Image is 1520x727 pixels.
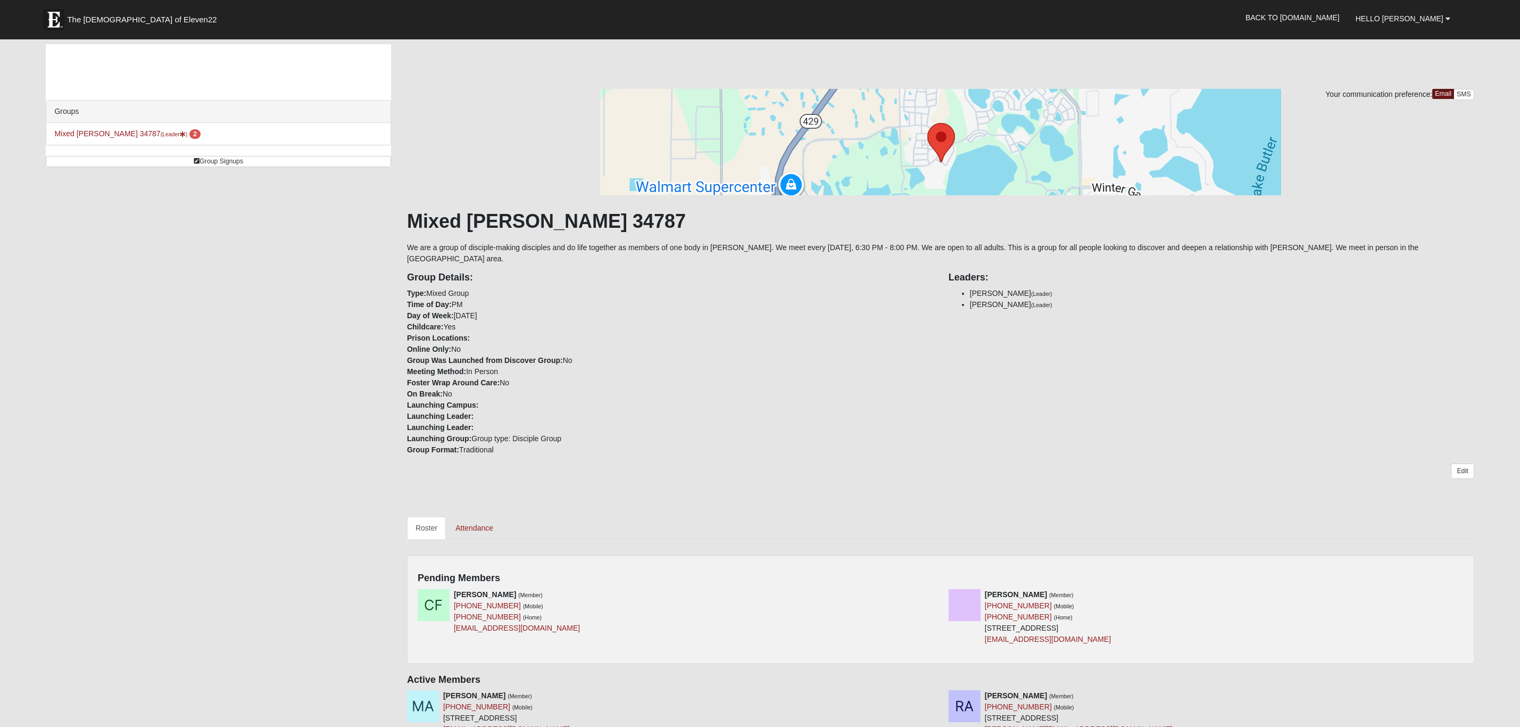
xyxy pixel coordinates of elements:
[38,4,251,30] a: The [DEMOGRAPHIC_DATA] of Eleven22
[418,573,1464,584] h4: Pending Members
[407,445,459,454] strong: Group Format:
[407,289,426,298] strong: Type:
[407,311,454,320] strong: Day of Week:
[970,299,1474,310] li: [PERSON_NAME]
[985,691,1047,700] strong: [PERSON_NAME]
[443,703,510,711] a: [PHONE_NUMBER]
[43,9,64,30] img: Eleven22 logo
[949,272,1474,284] h4: Leaders:
[407,300,452,309] strong: Time of Day:
[518,592,543,598] small: (Member)
[407,356,563,365] strong: Group Was Launched from Discover Group:
[1356,14,1443,23] span: Hello [PERSON_NAME]
[985,703,1052,711] a: [PHONE_NUMBER]
[407,323,443,331] strong: Childcare:
[1325,90,1432,98] span: Your communication preference:
[985,613,1052,621] a: [PHONE_NUMBER]
[985,589,1111,645] div: [STREET_ADDRESS]
[447,517,502,539] a: Attendance
[407,210,1474,233] h1: Mixed [PERSON_NAME] 34787
[523,614,542,621] small: (Home)
[407,390,443,398] strong: On Break:
[1054,603,1074,609] small: (Mobile)
[1451,464,1474,479] a: Edit
[443,691,505,700] strong: [PERSON_NAME]
[1432,89,1454,99] a: Email
[407,345,451,353] strong: Online Only:
[454,601,521,610] a: [PHONE_NUMBER]
[985,601,1052,610] a: [PHONE_NUMBER]
[407,334,470,342] strong: Prison Locations:
[1049,592,1074,598] small: (Member)
[407,401,479,409] strong: Launching Campus:
[1348,5,1458,32] a: Hello [PERSON_NAME]
[399,265,941,456] div: Mixed Group PM [DATE] Yes No No In Person No No Group type: Disciple Group Traditional
[407,378,500,387] strong: Foster Wrap Around Care:
[189,129,201,139] span: number of pending members
[1237,4,1348,31] a: Back to [DOMAIN_NAME]
[1453,89,1474,100] a: SMS
[985,635,1111,643] a: [EMAIL_ADDRESS][DOMAIN_NAME]
[407,674,1474,686] h4: Active Members
[1049,693,1074,699] small: (Member)
[1054,704,1074,711] small: (Mobile)
[523,603,543,609] small: (Mobile)
[407,412,474,420] strong: Launching Leader:
[407,367,466,376] strong: Meeting Method:
[985,590,1047,599] strong: [PERSON_NAME]
[970,288,1474,299] li: [PERSON_NAME]
[454,613,521,621] a: [PHONE_NUMBER]
[454,624,580,632] a: [EMAIL_ADDRESS][DOMAIN_NAME]
[407,423,474,432] strong: Launching Leader:
[1031,302,1052,308] small: (Leader)
[407,272,933,284] h4: Group Details:
[46,101,391,123] div: Groups
[508,693,532,699] small: (Member)
[161,131,188,137] small: (Leader )
[1031,291,1052,297] small: (Leader)
[407,517,446,539] a: Roster
[407,434,471,443] strong: Launching Group:
[454,590,516,599] strong: [PERSON_NAME]
[67,14,217,25] span: The [DEMOGRAPHIC_DATA] of Eleven22
[512,704,533,711] small: (Mobile)
[46,156,391,167] a: Group Signups
[54,129,200,138] a: Mixed [PERSON_NAME] 34787(Leader) 2
[1054,614,1073,621] small: (Home)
